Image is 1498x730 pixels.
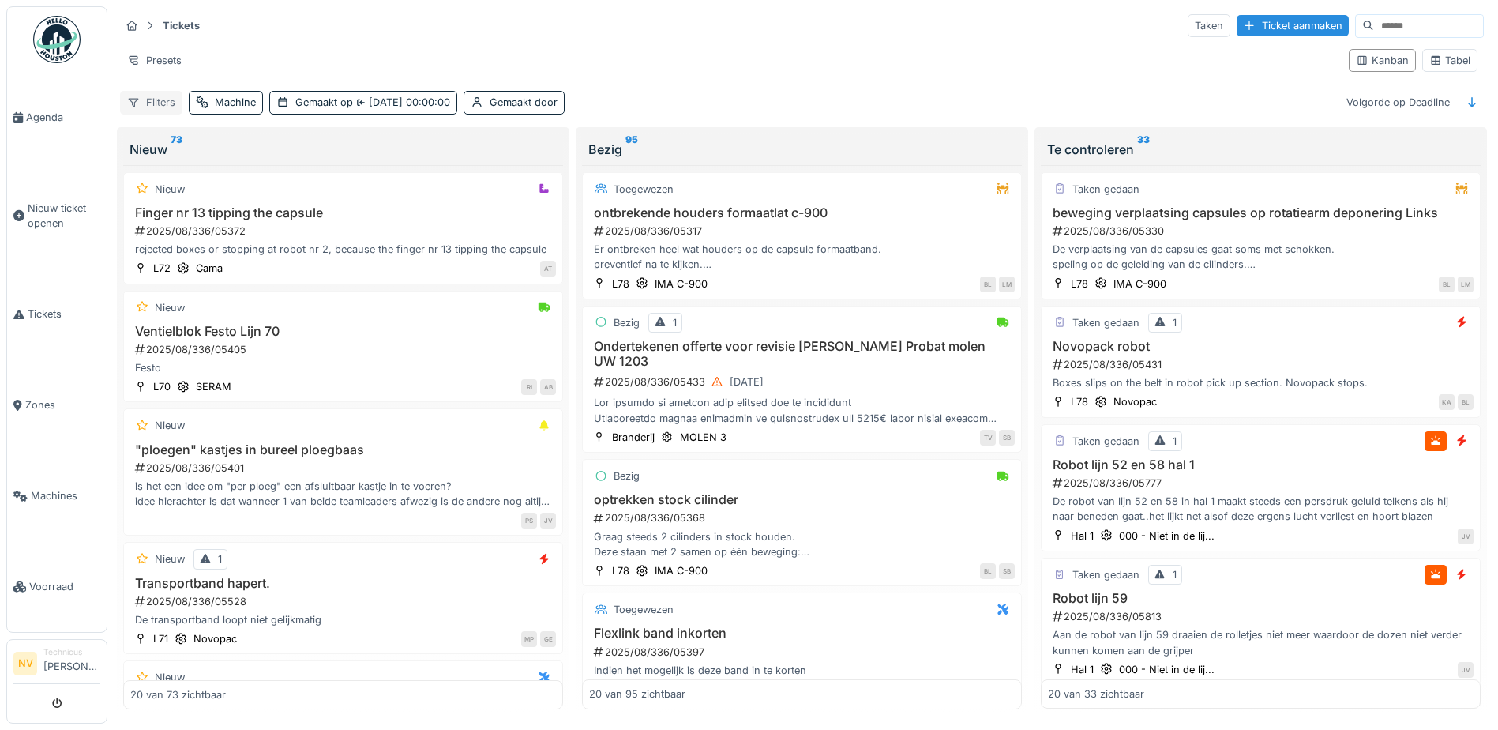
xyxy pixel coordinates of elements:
[521,631,537,647] div: MP
[1339,91,1457,114] div: Volgorde op Deadline
[120,91,182,114] div: Filters
[655,563,708,578] div: IMA C-900
[592,224,1015,239] div: 2025/08/336/05317
[1071,529,1094,544] div: Hal 1
[43,646,100,680] li: [PERSON_NAME]
[589,492,1015,507] h3: optrekken stock cilinder
[7,359,107,450] a: Zones
[673,315,677,330] div: 1
[980,277,996,292] div: BL
[1072,567,1139,582] div: Taken gedaan
[999,430,1015,446] div: SB
[1048,457,1474,472] h3: Robot lijn 52 en 58 hal 1
[614,182,674,197] div: Toegewezen
[295,95,450,110] div: Gemaakt op
[1439,394,1455,410] div: KA
[130,479,556,509] div: is het een idee om "per ploeg" een afsluitbaar kastje in te voeren? idee hierachter is dat wannee...
[612,430,655,445] div: Branderij
[1137,140,1150,159] sup: 33
[680,430,726,445] div: MOLEN 3
[1439,277,1455,292] div: BL
[13,646,100,684] a: NV Technicus[PERSON_NAME]
[614,602,674,617] div: Toegewezen
[7,450,107,541] a: Machines
[196,261,223,276] div: Cama
[980,563,996,579] div: BL
[1048,375,1474,390] div: Boxes slips on the belt in robot pick up section. Novopack stops.
[31,488,100,503] span: Machines
[130,576,556,591] h3: Transportband hapert.
[1072,315,1139,330] div: Taken gedaan
[156,18,206,33] strong: Tickets
[153,379,171,394] div: L70
[43,646,100,658] div: Technicus
[589,626,1015,641] h3: Flexlink band inkorten
[120,49,189,72] div: Presets
[215,95,256,110] div: Machine
[7,163,107,269] a: Nieuw ticket openen
[1051,609,1474,624] div: 2025/08/336/05813
[1048,627,1474,657] div: Aan de robot van lijn 59 draaien de rolletjes niet meer waardoor de dozen niet verder kunnen kome...
[1119,662,1215,677] div: 000 - Niet in de lij...
[1048,205,1474,220] h3: beweging verplaatsing capsules op rotatiearm deponering Links
[155,418,185,433] div: Nieuw
[1429,53,1470,68] div: Tabel
[1458,529,1474,544] div: JV
[1173,315,1177,330] div: 1
[589,205,1015,220] h3: ontbrekende houders formaatlat c-900
[980,430,996,446] div: TV
[196,379,231,394] div: SERAM
[130,324,556,339] h3: Ventielblok Festo Lijn 70
[25,397,100,412] span: Zones
[999,277,1015,292] div: LM
[133,224,556,239] div: 2025/08/336/05372
[1072,182,1139,197] div: Taken gedaan
[1458,662,1474,678] div: JV
[153,631,168,646] div: L71
[1048,242,1474,272] div: De verplaatsing van de capsules gaat soms met schokken. speling op de geleiding van de cilinders....
[589,663,1015,678] div: Indien het mogelijk is deze band in te korten
[1048,339,1474,354] h3: Novopack robot
[592,510,1015,525] div: 2025/08/336/05368
[130,360,556,375] div: Festo
[1048,494,1474,524] div: De robot van lijn 52 en 58 in hal 1 maakt steeds een persdruk geluid telkens als hij naar beneden...
[540,379,556,395] div: AB
[28,201,100,231] span: Nieuw ticket openen
[130,612,556,627] div: De transportband loopt niet gelijkmatig
[155,182,185,197] div: Nieuw
[7,72,107,163] a: Agenda
[1356,53,1409,68] div: Kanban
[130,140,557,159] div: Nieuw
[1048,591,1474,606] h3: Robot lijn 59
[612,563,629,578] div: L78
[1051,357,1474,372] div: 2025/08/336/05431
[153,261,171,276] div: L72
[155,300,185,315] div: Nieuw
[33,16,81,63] img: Badge_color-CXgf-gQk.svg
[730,374,764,389] div: [DATE]
[155,670,185,685] div: Nieuw
[133,342,556,357] div: 2025/08/336/05405
[1051,224,1474,239] div: 2025/08/336/05330
[521,513,537,529] div: PS
[540,513,556,529] div: JV
[612,277,629,292] div: L78
[655,277,708,292] div: IMA C-900
[490,95,558,110] div: Gemaakt door
[1119,529,1215,544] div: 000 - Niet in de lij...
[592,372,1015,392] div: 2025/08/336/05433
[130,205,556,220] h3: Finger nr 13 tipping the capsule
[133,461,556,476] div: 2025/08/336/05401
[171,140,182,159] sup: 73
[588,140,1016,159] div: Bezig
[1071,662,1094,677] div: Hal 1
[589,242,1015,272] div: Er ontbreken heel wat houders op de capsule formaatband. preventief na te kijken. reinigen, er pl...
[193,631,237,646] div: Novopac
[130,242,556,257] div: rejected boxes or stopping at robot nr 2, because the finger nr 13 tipping the capsule
[589,339,1015,369] h3: Ondertekenen offerte voor revisie [PERSON_NAME] Probat molen UW 1203
[592,645,1015,660] div: 2025/08/336/05397
[13,652,37,675] li: NV
[1188,14,1230,37] div: Taken
[133,594,556,609] div: 2025/08/336/05528
[28,307,100,322] span: Tickets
